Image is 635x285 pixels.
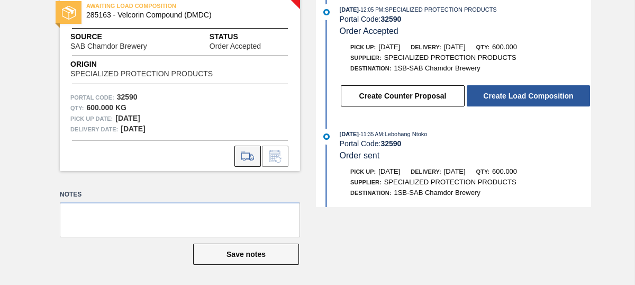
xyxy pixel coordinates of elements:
div: Inform order change [262,146,288,167]
span: AWAITING LOAD COMPOSITION [86,1,234,11]
strong: 32590 [380,15,401,23]
span: [DATE] [340,131,359,137]
span: Status [210,31,289,42]
span: [DATE] [378,43,400,51]
span: Order Accepted [210,42,261,50]
span: Destination: [350,65,391,72]
span: 600.000 [492,43,517,51]
span: Qty: [476,44,489,50]
span: SAB Chamdor Brewery [70,42,147,50]
span: Supplier: [350,55,382,61]
span: 1SB-SAB Chamdor Brewery [394,64,480,72]
div: Go to Load Composition [234,146,261,167]
span: Qty : [70,103,84,113]
div: Portal Code: [340,15,591,23]
span: [DATE] [444,43,466,51]
strong: 600.000 KG [86,103,126,112]
img: status [62,6,76,20]
span: 1SB-SAB Chamdor Brewery [394,189,480,197]
span: - 11:35 AM [359,131,383,137]
strong: 32590 [380,139,401,148]
span: Origin [70,59,239,70]
span: Order sent [340,151,380,160]
strong: 32590 [117,93,138,101]
span: Delivery Date: [70,124,118,135]
span: : Lebohang Ntoko [383,131,428,137]
span: - 12:05 PM [359,7,383,13]
label: Notes [60,187,300,202]
span: : SPECIALIZED PROTECTION PRODUCTS [383,6,497,13]
span: Qty: [476,168,489,175]
span: [DATE] [340,6,359,13]
img: atual [323,9,330,15]
span: [DATE] [444,167,466,175]
button: Save notes [193,244,299,265]
span: 285163 - Velcorin Compound (DMDC) [86,11,278,19]
span: Destination: [350,190,391,196]
span: Delivery: [411,168,441,175]
span: Pick up Date: [70,113,113,124]
span: SPECIALIZED PROTECTION PRODUCTS [384,178,516,186]
img: atual [323,133,330,140]
span: Pick up: [350,168,376,175]
span: Pick up: [350,44,376,50]
span: Source [70,31,179,42]
span: 600.000 [492,167,517,175]
span: Portal Code: [70,92,114,103]
strong: [DATE] [121,124,145,133]
button: Create Load Composition [467,85,590,106]
span: SPECIALIZED PROTECTION PRODUCTS [70,70,213,78]
span: [DATE] [378,167,400,175]
strong: [DATE] [115,114,140,122]
button: Create Counter Proposal [341,85,465,106]
span: Supplier: [350,179,382,185]
span: SPECIALIZED PROTECTION PRODUCTS [384,54,516,61]
span: Order Accepted [340,26,398,35]
span: Delivery: [411,44,441,50]
div: Portal Code: [340,139,591,148]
